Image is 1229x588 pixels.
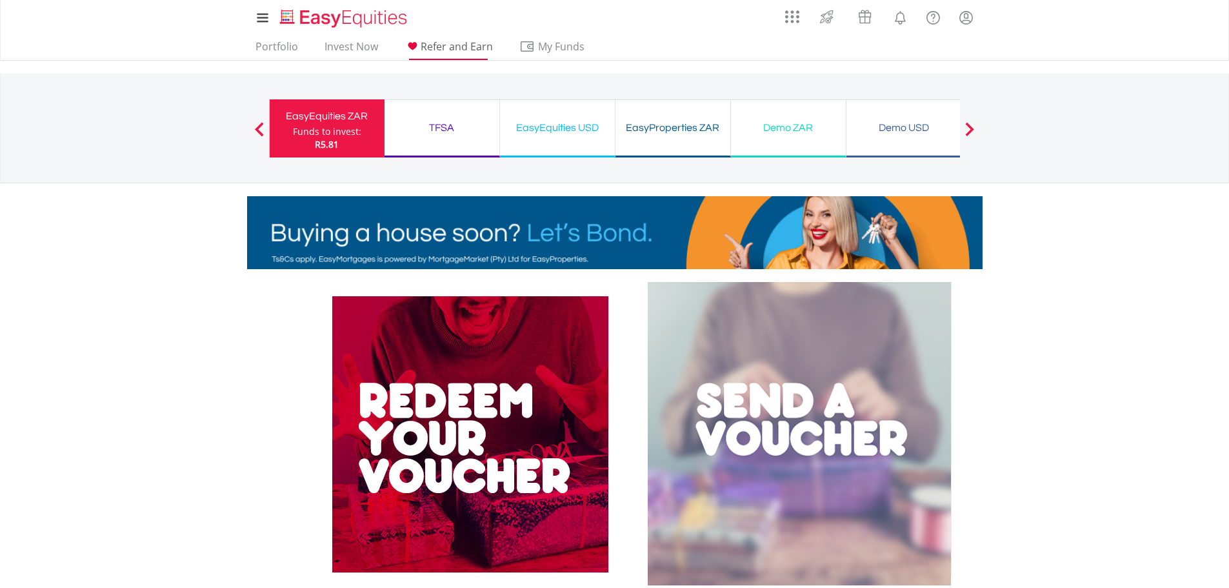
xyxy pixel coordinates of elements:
[854,119,954,137] div: Demo USD
[957,128,983,141] button: Next
[785,10,799,24] img: grid-menu-icon.svg
[884,3,917,29] a: Notifications
[392,119,492,137] div: TFSA
[275,3,412,29] a: Home page
[277,8,412,29] img: EasyEquities_Logo.png
[816,6,837,27] img: thrive-v2.svg
[846,3,884,27] a: Vouchers
[519,38,604,55] span: My Funds
[950,3,983,32] a: My Profile
[319,40,383,60] a: Invest Now
[246,128,272,141] button: Previous
[250,40,303,60] a: Portfolio
[247,196,983,269] img: EasyMortage Promotion Banner
[421,39,493,54] span: Refer and Earn
[399,40,498,60] a: Refer and Earn
[777,3,808,24] a: AppsGrid
[293,125,361,138] div: Funds to invest:
[739,119,838,137] div: Demo ZAR
[315,138,339,150] span: R5.81
[917,3,950,29] a: FAQ's and Support
[277,107,377,125] div: EasyEquities ZAR
[508,119,607,137] div: EasyEquities USD
[854,6,875,27] img: vouchers-v2.svg
[623,119,723,137] div: EasyProperties ZAR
